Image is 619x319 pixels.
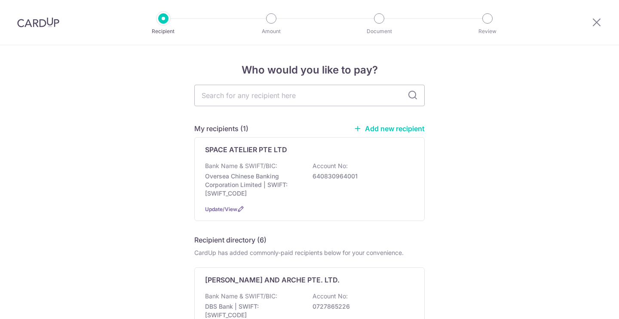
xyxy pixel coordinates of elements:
p: [PERSON_NAME] AND ARCHE PTE. LTD. [205,275,340,285]
p: Recipient [132,27,195,36]
input: Search for any recipient here [194,85,425,106]
h5: My recipients (1) [194,123,248,134]
div: CardUp has added commonly-paid recipients below for your convenience. [194,248,425,257]
a: Update/View [205,206,237,212]
h5: Recipient directory (6) [194,235,267,245]
h4: Who would you like to pay? [194,62,425,78]
p: Bank Name & SWIFT/BIC: [205,292,277,301]
p: Oversea Chinese Banking Corporation Limited | SWIFT: [SWIFT_CODE] [205,172,301,198]
p: Account No: [313,292,348,301]
p: 0727865226 [313,302,409,311]
p: Account No: [313,162,348,170]
p: Document [347,27,411,36]
a: Add new recipient [354,124,425,133]
p: Review [456,27,519,36]
p: Amount [239,27,303,36]
p: Bank Name & SWIFT/BIC: [205,162,277,170]
p: 640830964001 [313,172,409,181]
img: CardUp [17,17,59,28]
p: SPACE ATELIER PTE LTD [205,144,287,155]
